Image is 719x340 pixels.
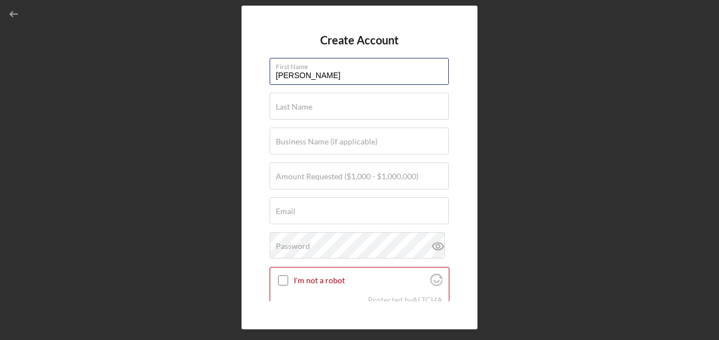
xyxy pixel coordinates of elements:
label: Email [276,207,295,216]
label: Business Name (if applicable) [276,137,377,146]
label: Amount Requested ($1,000 - $1,000,000) [276,172,418,181]
label: Password [276,242,310,251]
label: First Name [276,58,449,71]
div: Protected by [368,296,443,305]
label: Last Name [276,102,312,111]
a: Visit Altcha.org [412,295,443,305]
a: Visit Altcha.org [430,278,443,288]
h4: Create Account [320,34,399,47]
label: I'm not a robot [294,276,427,285]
